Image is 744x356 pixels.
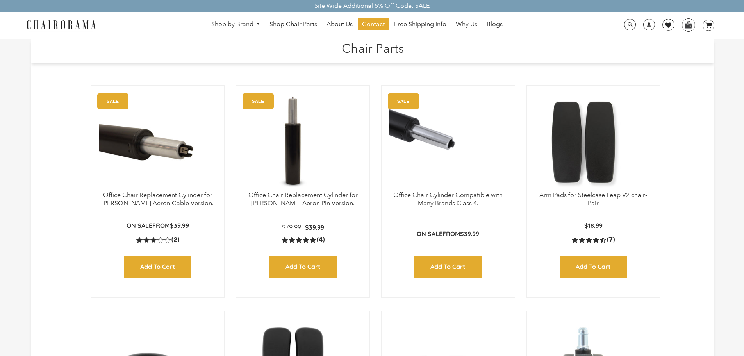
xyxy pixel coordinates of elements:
a: Office Chair Replacement Cylinder for Herman Miller Aeron Pin Version. - chairorama Office Chair ... [244,93,362,191]
a: Office Chair Replacement Cylinder for [PERSON_NAME] Aeron Cable Version. [102,191,214,207]
a: About Us [323,18,357,30]
a: Office Chair Cylinder Compatible with Many Brands Class 4. - chairorama Office Chair Cylinder Com... [389,93,507,191]
a: Free Shipping Info [390,18,450,30]
a: 3.0 rating (2 votes) [136,236,179,244]
text: SALE [252,98,264,104]
span: $39.99 [305,224,324,231]
span: Shop Chair Parts [269,20,317,29]
a: Office Chair Replacement Cylinder for [PERSON_NAME] Aeron Pin Version. [248,191,358,207]
input: Add to Cart [124,256,191,278]
input: Add to Cart [269,256,337,278]
img: Arm Pads for Steelcase Leap V2 chair- Pair - chairorama [535,93,632,191]
span: $39.99 [460,230,479,238]
input: Add to Cart [560,256,627,278]
a: Office Chair Replacement Cylinder for Herman Miller Aeron Cable Version. - chairorama Office Chai... [99,93,216,191]
a: Why Us [452,18,481,30]
span: About Us [327,20,353,29]
img: WhatsApp_Image_2024-07-12_at_16.23.01.webp [682,19,694,30]
img: Office Chair Cylinder Compatible with Many Brands Class 4. - chairorama [389,93,507,191]
span: (7) [607,236,615,244]
span: $39.99 [170,222,189,229]
a: Office Chair Cylinder Compatible with Many Brands Class 4. [393,191,503,207]
span: Contact [362,20,385,29]
a: 4.4 rating (7 votes) [572,236,615,244]
span: Why Us [456,20,477,29]
nav: DesktopNavigation [134,18,580,32]
span: $79.99 [282,224,301,231]
text: SALE [107,98,119,104]
span: (4) [317,236,325,244]
a: Blogs [483,18,507,30]
a: Arm Pads for Steelcase Leap V2 chair- Pair - chairorama Arm Pads for Steelcase Leap V2 chair- Pai... [535,93,652,191]
img: Office Chair Replacement Cylinder for Herman Miller Aeron Pin Version. - chairorama [244,93,342,191]
a: 5.0 rating (4 votes) [282,236,325,244]
a: Shop by Brand [207,18,264,30]
h1: Chair Parts [39,39,707,56]
strong: On Sale [417,230,442,238]
span: (2) [171,236,179,244]
text: SALE [397,98,409,104]
img: Office Chair Replacement Cylinder for Herman Miller Aeron Cable Version. - chairorama [99,93,196,191]
span: $18.99 [584,222,603,229]
img: chairorama [22,19,100,32]
a: Contact [358,18,389,30]
p: from [417,230,479,238]
strong: On Sale [127,222,152,229]
input: Add to Cart [414,256,482,278]
span: Free Shipping Info [394,20,446,29]
span: Blogs [487,20,503,29]
a: Shop Chair Parts [266,18,321,30]
p: from [127,222,189,230]
a: Arm Pads for Steelcase Leap V2 chair- Pair [539,191,647,207]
